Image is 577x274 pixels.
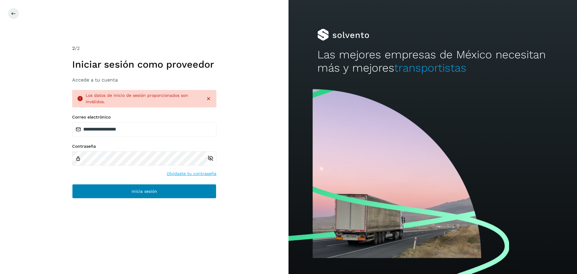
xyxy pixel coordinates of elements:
div: Los datos de inicio de sesión proporcionados son inválidos. [86,92,201,105]
span: transportistas [394,61,466,74]
h1: Iniciar sesión como proveedor [72,59,216,70]
div: /2 [72,45,216,52]
span: Inicia sesión [132,189,157,193]
label: Contraseña [72,144,216,149]
button: Inicia sesión [72,184,216,199]
h3: Accede a tu cuenta [72,77,216,83]
a: Olvidaste tu contraseña [167,171,216,177]
span: 2 [72,45,75,51]
label: Correo electrónico [72,115,216,120]
iframe: reCAPTCHA [99,206,190,229]
h2: Las mejores empresas de México necesitan más y mejores [317,48,548,75]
